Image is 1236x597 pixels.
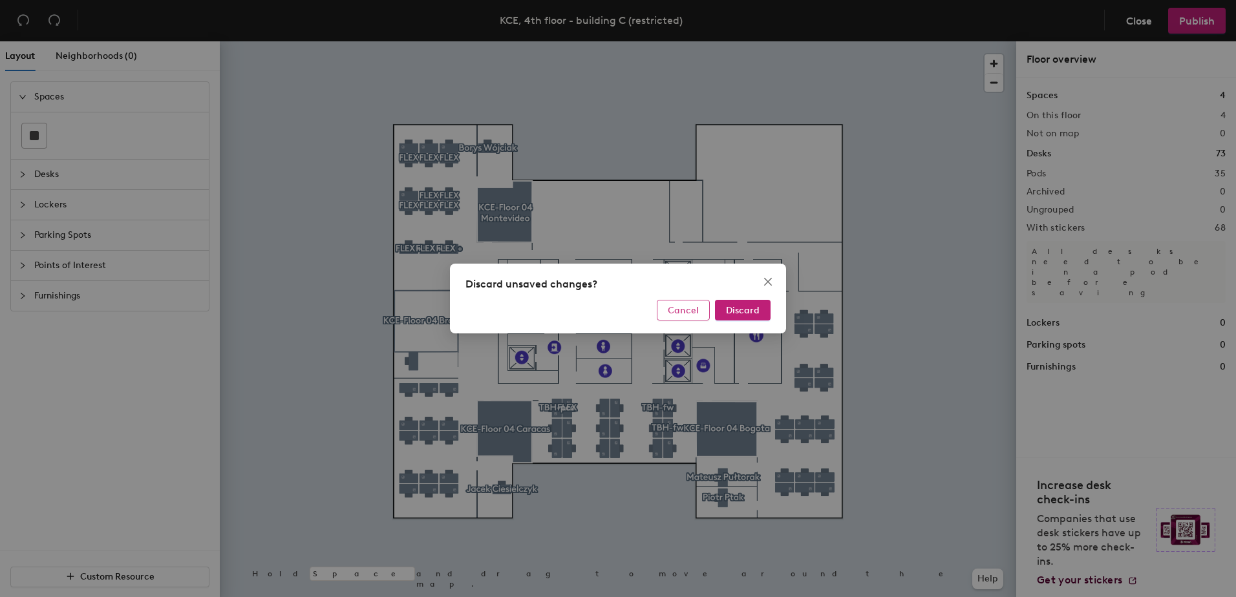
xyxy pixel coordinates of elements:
span: Cancel [668,305,699,316]
span: Close [758,277,778,287]
button: Discard [715,300,771,320]
div: Discard unsaved changes? [465,277,771,292]
button: Close [758,271,778,292]
span: Discard [726,305,760,316]
button: Cancel [657,300,710,320]
span: close [763,277,773,287]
